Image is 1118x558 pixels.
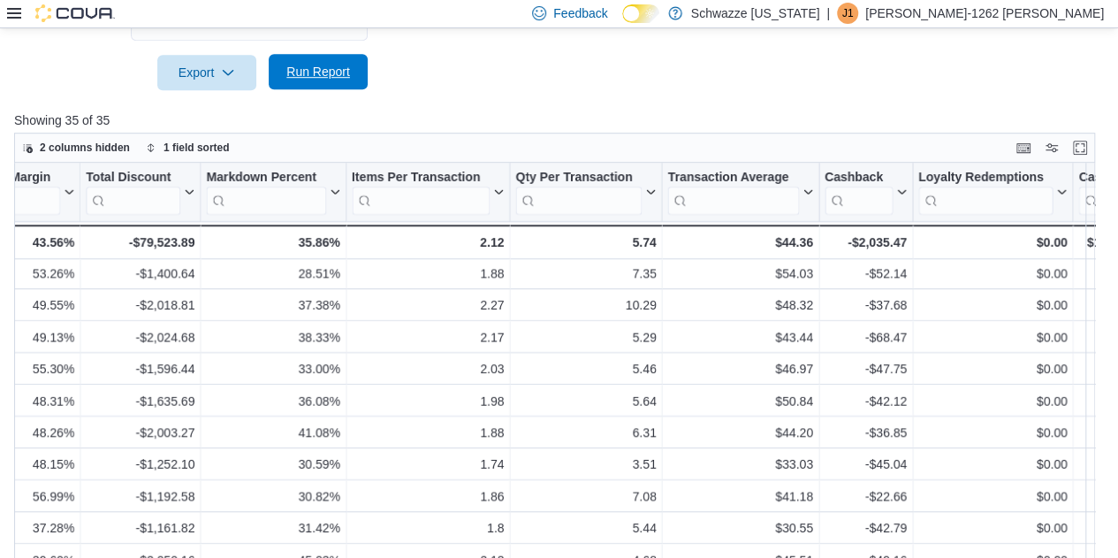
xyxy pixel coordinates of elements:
[918,485,1068,507] div: $0.00
[86,232,194,253] div: -$79,523.89
[206,294,339,316] div: 37.38%
[352,422,505,443] div: 1.88
[352,358,505,379] div: 2.03
[667,422,812,443] div: $44.20
[622,23,623,24] span: Dark Mode
[825,169,893,214] div: Cashback
[515,390,656,411] div: 5.64
[667,517,812,539] div: $30.55
[865,3,1104,24] p: [PERSON_NAME]-1262 [PERSON_NAME]
[825,422,907,443] div: -$36.85
[622,4,659,23] input: Dark Mode
[86,390,194,411] div: -$1,635.69
[918,358,1068,379] div: $0.00
[515,454,656,475] div: 3.51
[352,390,505,411] div: 1.98
[515,263,656,284] div: 7.35
[86,358,194,379] div: -$1,596.44
[515,358,656,379] div: 5.46
[825,263,907,284] div: -$52.14
[918,263,1068,284] div: $0.00
[515,422,656,443] div: 6.31
[825,358,907,379] div: -$47.75
[352,169,491,186] div: Items Per Transaction
[206,169,325,186] div: Markdown Percent
[86,326,194,348] div: -$2,024.68
[206,517,339,539] div: 31.42%
[918,454,1068,475] div: $0.00
[825,390,907,411] div: -$42.12
[286,63,350,80] span: Run Report
[206,326,339,348] div: 38.33%
[667,390,812,411] div: $50.84
[918,232,1068,253] div: $0.00
[352,232,505,253] div: 2.12
[825,454,907,475] div: -$45.04
[15,137,137,158] button: 2 columns hidden
[667,326,812,348] div: $43.44
[352,454,505,475] div: 1.74
[918,517,1068,539] div: $0.00
[667,169,798,186] div: Transaction Average
[1013,137,1034,158] button: Keyboard shortcuts
[825,517,907,539] div: -$42.79
[667,169,812,214] button: Transaction Average
[14,111,1107,129] p: Showing 35 of 35
[206,358,339,379] div: 33.00%
[918,390,1068,411] div: $0.00
[825,326,907,348] div: -$68.47
[164,141,230,155] span: 1 field sorted
[86,294,194,316] div: -$2,018.81
[35,4,115,22] img: Cova
[825,169,893,186] div: Cashback
[825,294,907,316] div: -$37.68
[206,263,339,284] div: 28.51%
[352,169,491,214] div: Items Per Transaction
[86,485,194,507] div: -$1,192.58
[667,232,812,253] div: $44.36
[825,169,907,214] button: Cashback
[352,169,505,214] button: Items Per Transaction
[86,169,180,186] div: Total Discount
[825,485,907,507] div: -$22.66
[86,169,180,214] div: Total Discount
[515,517,656,539] div: 5.44
[206,169,325,214] div: Markdown Percent
[515,326,656,348] div: 5.29
[168,55,246,90] span: Export
[157,55,256,90] button: Export
[206,454,339,475] div: 30.59%
[825,232,907,253] div: -$2,035.47
[86,517,194,539] div: -$1,161.82
[206,485,339,507] div: 30.82%
[691,3,820,24] p: Schwazze [US_STATE]
[269,54,368,89] button: Run Report
[352,485,505,507] div: 1.86
[515,169,642,186] div: Qty Per Transaction
[86,454,194,475] div: -$1,252.10
[86,169,194,214] button: Total Discount
[86,422,194,443] div: -$2,003.27
[918,169,1068,214] button: Loyalty Redemptions
[918,422,1068,443] div: $0.00
[139,137,237,158] button: 1 field sorted
[206,232,339,253] div: 35.86%
[515,169,642,214] div: Qty Per Transaction
[1041,137,1062,158] button: Display options
[667,263,812,284] div: $54.03
[206,390,339,411] div: 36.08%
[918,169,1053,186] div: Loyalty Redemptions
[918,326,1068,348] div: $0.00
[515,232,656,253] div: 5.74
[553,4,607,22] span: Feedback
[918,294,1068,316] div: $0.00
[667,454,812,475] div: $33.03
[352,263,505,284] div: 1.88
[515,485,656,507] div: 7.08
[352,326,505,348] div: 2.17
[918,169,1053,214] div: Loyalty Redemptions
[86,263,194,284] div: -$1,400.64
[206,422,339,443] div: 41.08%
[352,517,505,539] div: 1.8
[667,485,812,507] div: $41.18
